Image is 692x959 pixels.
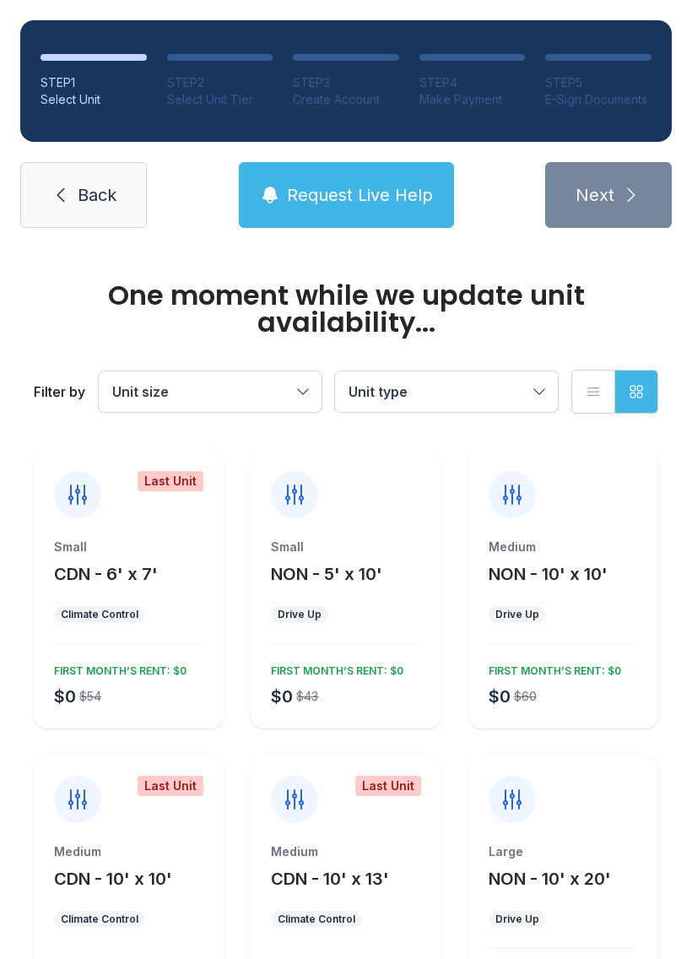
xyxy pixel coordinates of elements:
span: CDN - 10' x 13' [271,869,389,889]
div: Climate Control [278,913,355,926]
button: NON - 10' x 20' [489,867,611,891]
div: Medium [271,843,420,860]
div: Drive Up [278,608,322,621]
div: FIRST MONTH’S RENT: $0 [264,658,403,678]
span: Next [576,183,614,207]
div: Climate Control [61,913,138,926]
div: Create Account [293,91,399,108]
div: Large [489,843,638,860]
div: Small [54,539,203,555]
span: Unit type [349,383,408,400]
span: CDN - 10' x 10' [54,869,172,889]
div: $60 [514,688,537,705]
button: Unit type [335,371,558,412]
div: FIRST MONTH’S RENT: $0 [482,658,621,678]
span: NON - 10' x 10' [489,564,608,584]
div: Climate Control [61,608,138,621]
span: Unit size [112,383,169,400]
div: Last Unit [355,776,421,796]
div: One moment while we update unit availability... [34,282,658,336]
div: Medium [54,843,203,860]
div: Select Unit Tier [167,91,273,108]
span: Back [78,183,116,207]
div: Last Unit [138,471,203,491]
div: Drive Up [495,608,539,621]
div: Select Unit [41,91,147,108]
button: CDN - 6' x 7' [54,562,158,586]
div: Drive Up [495,913,539,926]
button: CDN - 10' x 13' [271,867,389,891]
button: NON - 10' x 10' [489,562,608,586]
div: STEP 4 [419,74,526,91]
div: Filter by [34,382,85,402]
span: NON - 10' x 20' [489,869,611,889]
div: Last Unit [138,776,203,796]
div: Make Payment [419,91,526,108]
div: Medium [489,539,638,555]
div: $54 [79,688,101,705]
span: NON - 5' x 10' [271,564,382,584]
div: FIRST MONTH’S RENT: $0 [47,658,187,678]
div: STEP 3 [293,74,399,91]
div: Small [271,539,420,555]
span: Request Live Help [287,183,433,207]
button: Unit size [99,371,322,412]
button: CDN - 10' x 10' [54,867,172,891]
div: $43 [296,688,318,705]
button: NON - 5' x 10' [271,562,382,586]
div: $0 [271,685,293,708]
div: $0 [489,685,511,708]
div: STEP 1 [41,74,147,91]
div: E-Sign Documents [545,91,651,108]
span: CDN - 6' x 7' [54,564,158,584]
div: $0 [54,685,76,708]
div: STEP 2 [167,74,273,91]
div: STEP 5 [545,74,651,91]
